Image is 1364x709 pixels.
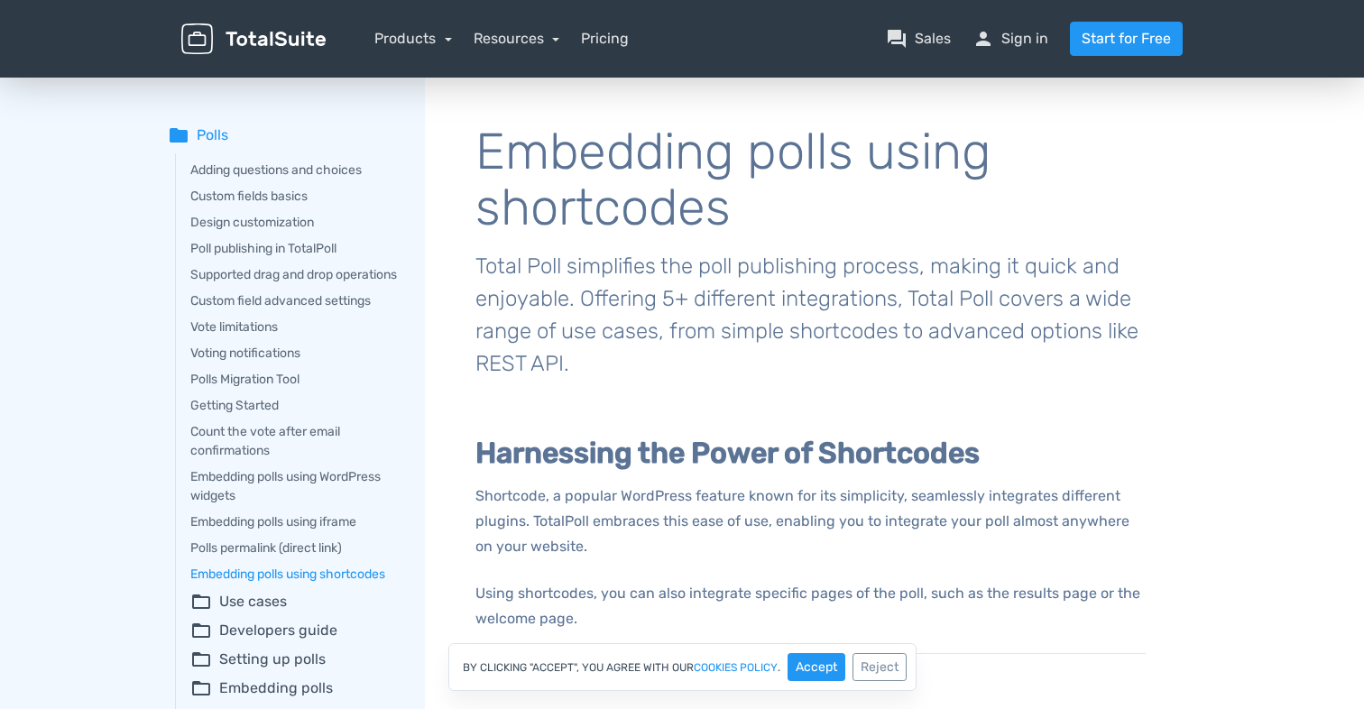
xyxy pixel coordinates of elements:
h1: Embedding polls using shortcodes [475,124,1146,235]
div: By clicking "Accept", you agree with our . [448,643,917,691]
a: Polls Migration Tool [190,370,400,389]
a: Embedding polls using WordPress widgets [190,467,400,505]
a: Start for Free [1070,22,1183,56]
a: Design customization [190,213,400,232]
a: Custom fields basics [190,187,400,206]
summary: folderPolls [168,124,400,146]
span: question_answer [886,28,908,50]
p: Total Poll simplifies the poll publishing process, making it quick and enjoyable. Offering 5+ dif... [475,250,1146,380]
a: Count the vote after email confirmations [190,422,400,460]
p: Shortcode, a popular WordPress feature known for its simplicity, seamlessly integrates different ... [475,483,1146,559]
a: Embedding polls using shortcodes [190,565,400,584]
a: question_answerSales [886,28,951,50]
a: personSign in [972,28,1048,50]
a: Poll publishing in TotalPoll [190,239,400,258]
a: Adding questions and choices [190,161,400,180]
img: TotalSuite for WordPress [181,23,326,55]
a: Products [374,30,452,47]
summary: folder_openUse cases [190,591,400,612]
a: Supported drag and drop operations [190,265,400,284]
a: Voting notifications [190,344,400,363]
span: folder [168,124,189,146]
button: Accept [788,653,845,681]
a: Embedding polls using iframe [190,512,400,531]
a: Polls permalink (direct link) [190,539,400,557]
a: Pricing [581,28,629,50]
b: Harnessing the Power of Shortcodes [475,436,980,470]
button: Reject [852,653,907,681]
a: Getting Started [190,396,400,415]
a: Custom field advanced settings [190,291,400,310]
a: cookies policy [694,662,778,673]
a: Resources [474,30,560,47]
span: folder_open [190,591,212,612]
p: Using shortcodes, you can also integrate specific pages of the poll, such as the results page or ... [475,581,1146,631]
span: folder_open [190,620,212,641]
a: Vote limitations [190,318,400,336]
summary: folder_openDevelopers guide [190,620,400,641]
span: person [972,28,994,50]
